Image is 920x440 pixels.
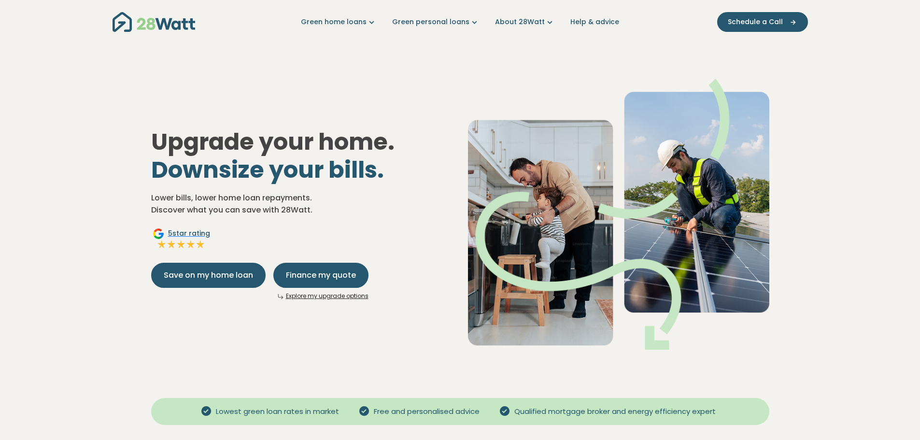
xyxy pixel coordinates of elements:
h1: Upgrade your home. [151,128,453,184]
span: Downsize your bills. [151,154,384,186]
button: Save on my home loan [151,263,266,288]
a: Explore my upgrade options [286,292,368,300]
img: Full star [157,240,167,249]
span: Schedule a Call [728,17,783,27]
img: Full star [196,240,205,249]
span: Save on my home loan [164,270,253,281]
button: Finance my quote [273,263,368,288]
a: About 28Watt [495,17,555,27]
img: Full star [167,240,176,249]
a: Google5star ratingFull starFull starFull starFull starFull star [151,228,212,251]
span: Finance my quote [286,270,356,281]
img: Full star [176,240,186,249]
span: 5 star rating [168,228,210,239]
p: Lower bills, lower home loan repayments. Discover what you can save with 28Watt. [151,192,453,216]
a: Green home loans [301,17,377,27]
a: Help & advice [570,17,619,27]
span: Lowest green loan rates in market [212,406,343,417]
span: Qualified mortgage broker and energy efficiency expert [510,406,720,417]
nav: Main navigation [113,10,808,34]
img: Dad helping toddler [468,79,769,350]
img: Full star [186,240,196,249]
img: Google [153,228,164,240]
a: Green personal loans [392,17,480,27]
span: Free and personalised advice [370,406,483,417]
img: 28Watt [113,12,195,32]
button: Schedule a Call [717,12,808,32]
